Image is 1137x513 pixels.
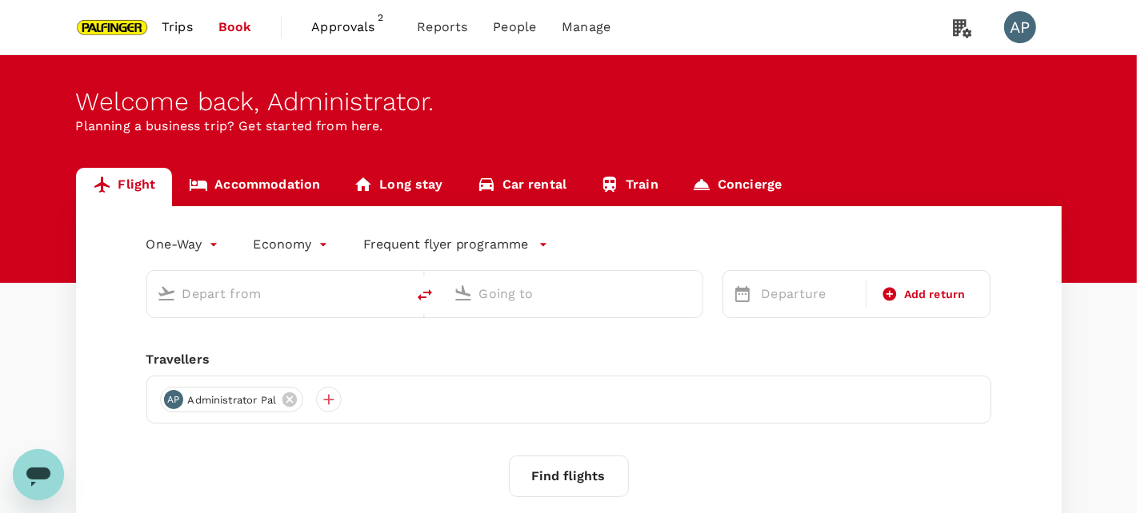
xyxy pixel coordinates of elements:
[146,350,991,369] div: Travellers
[479,281,669,306] input: Going to
[406,276,444,314] button: delete
[691,292,695,295] button: Open
[372,10,388,26] span: 2
[76,168,173,206] a: Flight
[76,87,1062,117] div: Welcome back , Administrator .
[254,232,331,257] div: Economy
[76,10,150,45] img: Palfinger Asia Pacific Pte Ltd
[178,392,286,408] span: Administrator Pal
[76,117,1062,136] p: Planning a business trip? Get started from here.
[1004,11,1036,43] div: AP
[493,18,536,37] span: People
[417,18,467,37] span: Reports
[675,168,799,206] a: Concierge
[182,281,372,306] input: Depart from
[13,449,64,500] iframe: Button to launch messaging window
[509,455,629,497] button: Find flights
[762,284,856,304] p: Departure
[162,18,193,37] span: Trips
[394,292,398,295] button: Open
[146,232,222,257] div: One-Way
[363,235,548,254] button: Frequent flyer programme
[562,18,611,37] span: Manage
[172,168,337,206] a: Accommodation
[164,390,183,409] div: AP
[311,18,391,37] span: Approvals
[583,168,675,206] a: Train
[160,387,304,412] div: APAdministrator Pal
[337,168,459,206] a: Long stay
[904,286,966,303] span: Add return
[218,18,252,37] span: Book
[363,235,529,254] p: Frequent flyer programme
[460,168,584,206] a: Car rental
